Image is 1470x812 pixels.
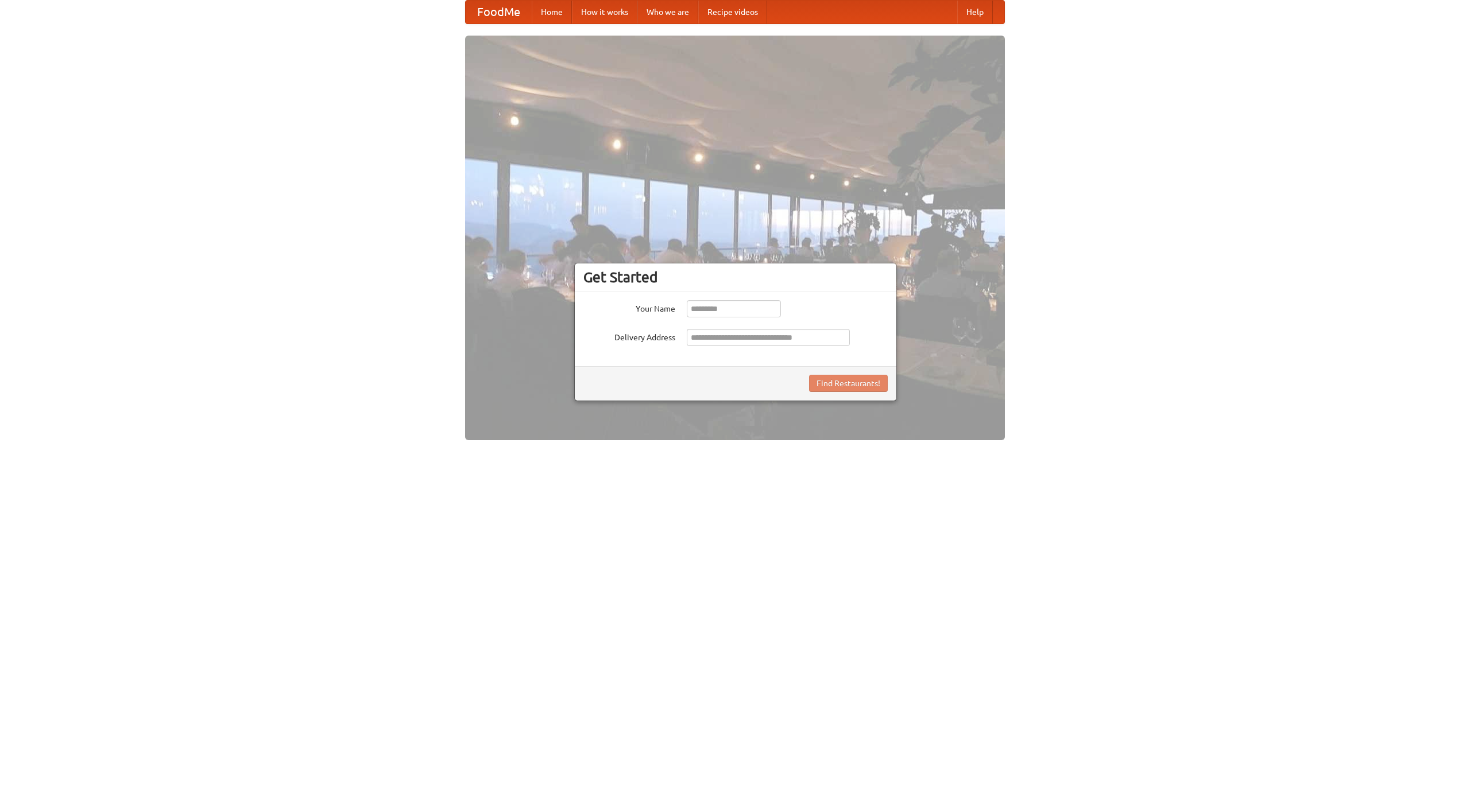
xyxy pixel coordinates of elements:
a: Help [957,1,993,24]
a: Recipe videos [698,1,767,24]
a: FoodMe [466,1,532,24]
button: Find Restaurants! [809,375,888,392]
a: How it works [572,1,637,24]
h3: Get Started [583,269,888,286]
label: Delivery Address [583,329,675,343]
label: Your Name [583,300,675,314]
a: Who we are [637,1,698,24]
a: Home [532,1,572,24]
